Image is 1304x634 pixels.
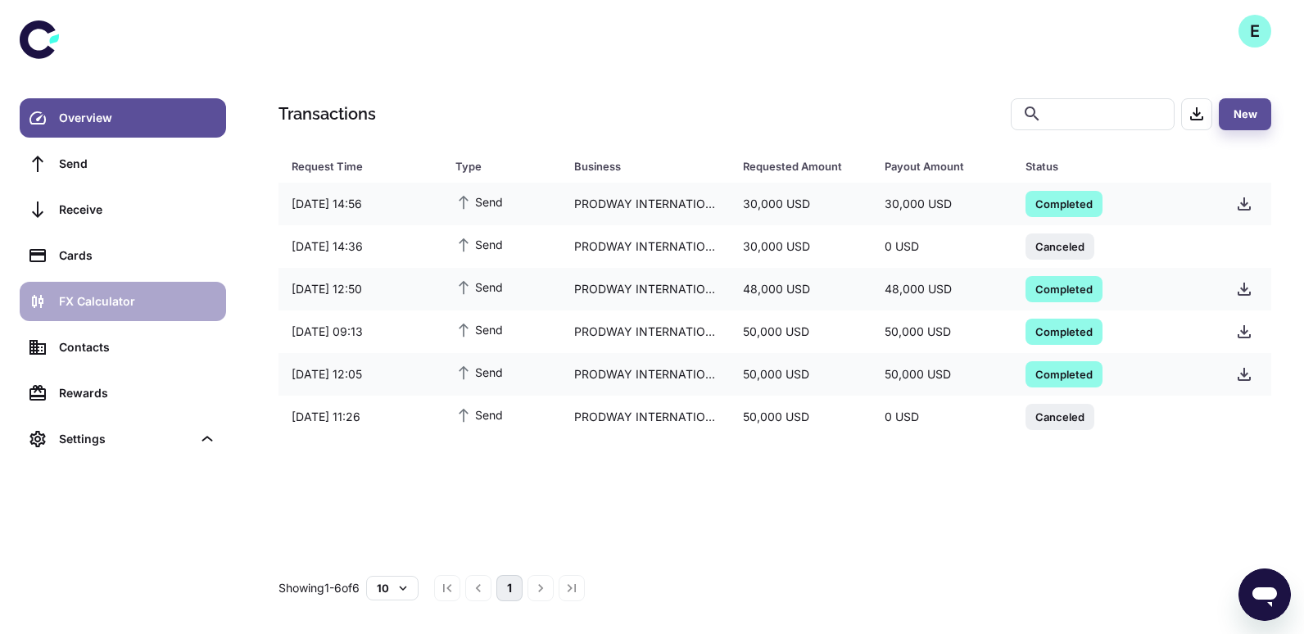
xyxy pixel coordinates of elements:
div: 50,000 USD [730,359,871,390]
span: Payout Amount [885,155,1006,178]
div: PRODWAY INTERNATIONAL [561,188,731,220]
div: Payout Amount [885,155,985,178]
div: Overview [59,109,216,127]
span: Requested Amount [743,155,864,178]
div: 0 USD [872,401,1012,432]
div: PRODWAY INTERNATIONAL [561,316,731,347]
span: Completed [1026,280,1103,297]
div: Settings [20,419,226,459]
div: 30,000 USD [730,231,871,262]
div: Rewards [59,384,216,402]
div: Request Time [292,155,414,178]
a: FX Calculator [20,282,226,321]
a: Receive [20,190,226,229]
span: Status [1026,155,1203,178]
div: Contacts [59,338,216,356]
span: Send [455,405,503,423]
div: 48,000 USD [730,274,871,305]
span: Completed [1026,323,1103,339]
div: PRODWAY INTERNATIONAL [561,401,731,432]
div: 50,000 USD [872,316,1012,347]
a: Send [20,144,226,183]
div: Requested Amount [743,155,843,178]
div: [DATE] 12:05 [278,359,442,390]
span: Canceled [1026,408,1094,424]
a: Overview [20,98,226,138]
div: [DATE] 14:36 [278,231,442,262]
span: Send [455,363,503,381]
a: Contacts [20,328,226,367]
div: [DATE] 09:13 [278,316,442,347]
div: 30,000 USD [872,188,1012,220]
span: Request Time [292,155,436,178]
span: Canceled [1026,238,1094,254]
div: 30,000 USD [730,188,871,220]
button: New [1219,98,1271,130]
button: E [1238,15,1271,48]
a: Rewards [20,374,226,413]
span: Send [455,235,503,253]
div: 50,000 USD [730,316,871,347]
iframe: Button to launch messaging window [1238,568,1291,621]
span: Completed [1026,365,1103,382]
div: Type [455,155,533,178]
div: Send [59,155,216,173]
button: page 1 [496,575,523,601]
span: Completed [1026,195,1103,211]
div: 50,000 USD [872,359,1012,390]
div: PRODWAY INTERNATIONAL [561,231,731,262]
div: Settings [59,430,192,448]
p: Showing 1-6 of 6 [278,579,360,597]
div: Receive [59,201,216,219]
div: 50,000 USD [730,401,871,432]
span: Send [455,278,503,296]
div: 48,000 USD [872,274,1012,305]
div: [DATE] 14:56 [278,188,442,220]
div: [DATE] 12:50 [278,274,442,305]
nav: pagination navigation [432,575,587,601]
div: [DATE] 11:26 [278,401,442,432]
div: PRODWAY INTERNATIONAL [561,359,731,390]
span: Send [455,320,503,338]
div: FX Calculator [59,292,216,310]
a: Cards [20,236,226,275]
button: 10 [366,576,419,600]
span: Send [455,192,503,211]
div: PRODWAY INTERNATIONAL [561,274,731,305]
h1: Transactions [278,102,376,126]
span: Type [455,155,555,178]
div: Cards [59,247,216,265]
div: Status [1026,155,1182,178]
div: 0 USD [872,231,1012,262]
